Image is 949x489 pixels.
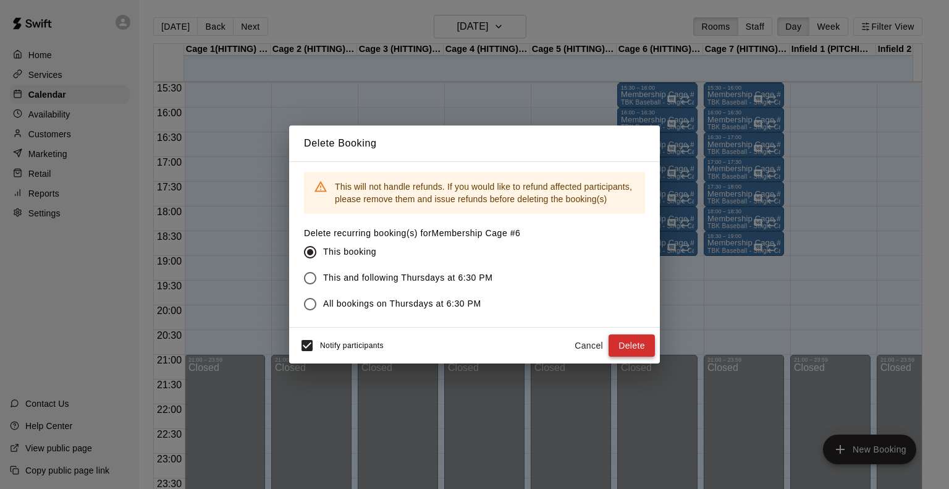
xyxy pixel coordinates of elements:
button: Cancel [569,334,609,357]
div: This will not handle refunds. If you would like to refund affected participants, please remove th... [335,176,635,210]
span: Notify participants [320,341,384,350]
span: This and following Thursdays at 6:30 PM [323,271,493,284]
span: All bookings on Thursdays at 6:30 PM [323,297,481,310]
button: Delete [609,334,655,357]
label: Delete recurring booking(s) for Membership Cage #6 [304,227,520,239]
span: This booking [323,245,376,258]
h2: Delete Booking [289,125,660,161]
